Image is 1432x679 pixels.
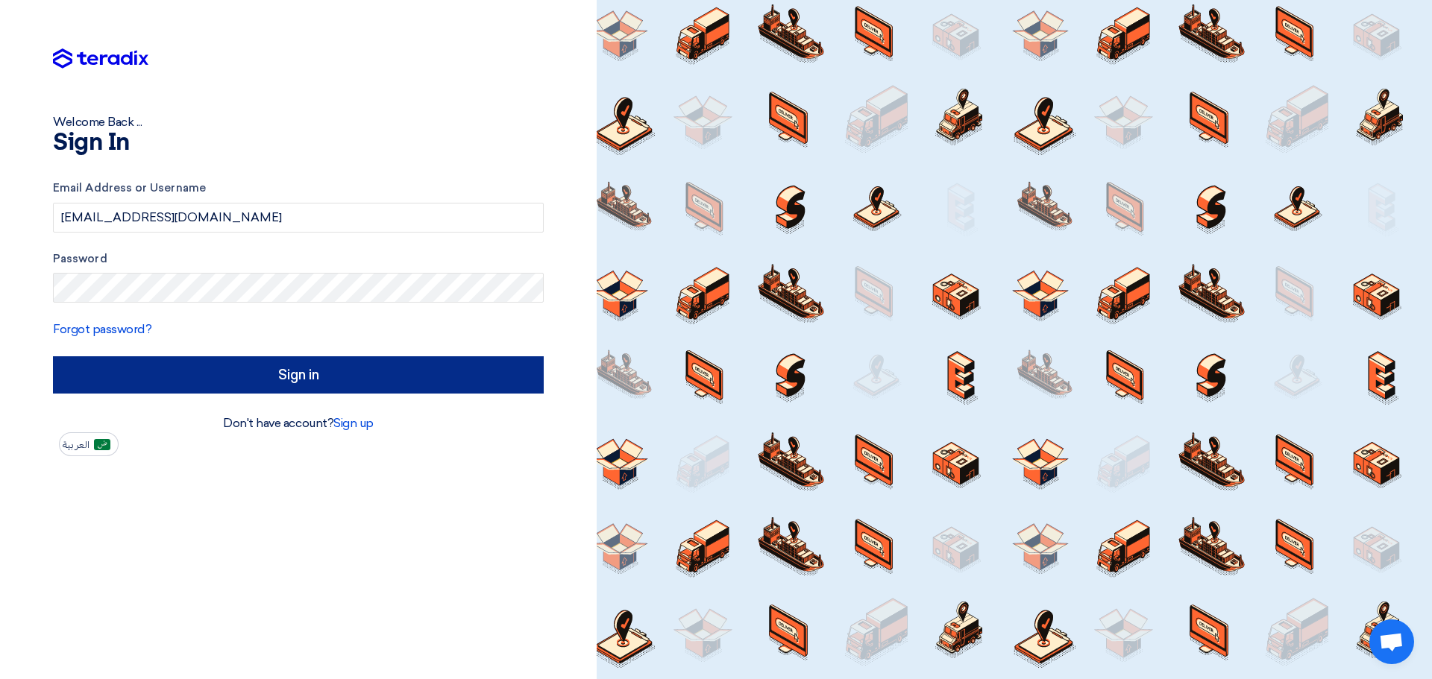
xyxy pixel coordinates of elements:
label: Email Address or Username [53,180,544,197]
a: Sign up [333,416,374,430]
div: Don't have account? [53,414,544,432]
a: Forgot password? [53,322,151,336]
label: Password [53,250,544,268]
span: العربية [63,440,89,450]
input: Sign in [53,356,544,394]
img: ar-AR.png [94,439,110,450]
input: Enter your business email or username [53,203,544,233]
div: Open chat [1369,619,1414,664]
button: العربية [59,432,119,456]
img: Teradix logo [53,48,148,69]
div: Welcome Back ... [53,113,544,131]
h1: Sign In [53,131,544,155]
